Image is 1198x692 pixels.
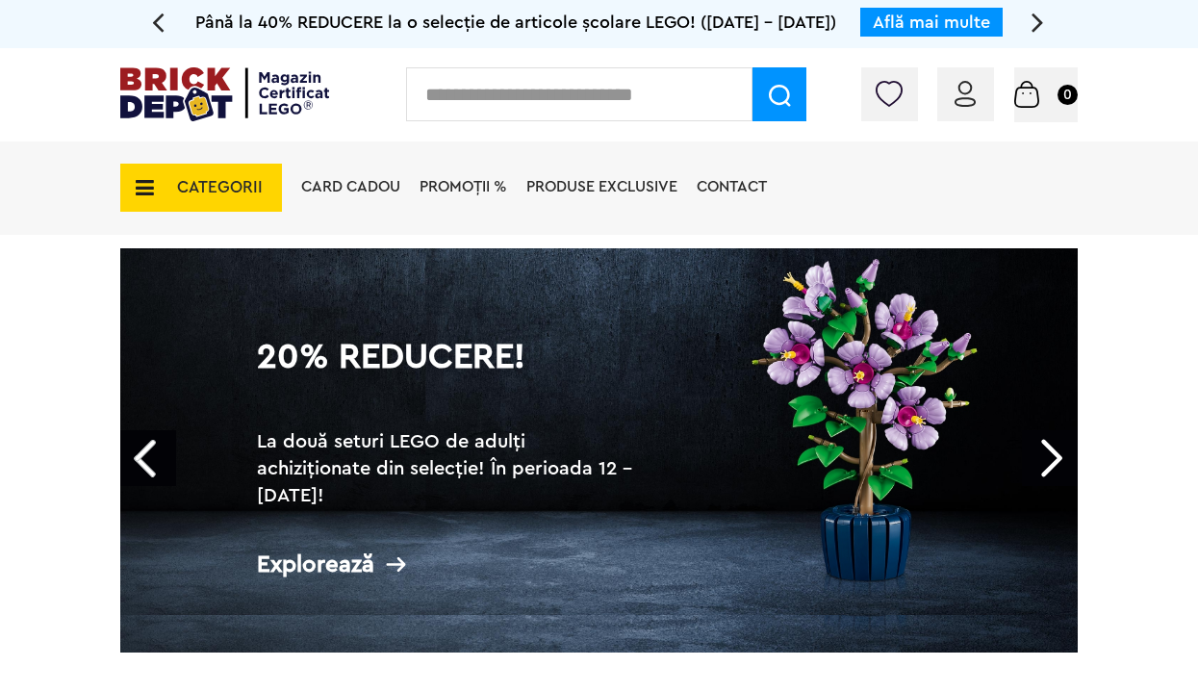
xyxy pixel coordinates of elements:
h1: 20% Reducere! [257,340,642,409]
a: PROMOȚII % [420,179,507,194]
a: Contact [697,179,767,194]
span: CATEGORII [177,179,263,195]
span: Până la 40% REDUCERE la o selecție de articole școlare LEGO! ([DATE] - [DATE]) [195,13,836,31]
a: Next [1022,430,1078,486]
a: Află mai multe [873,13,990,31]
h2: La două seturi LEGO de adulți achiziționate din selecție! În perioada 12 - [DATE]! [257,428,642,509]
a: Produse exclusive [526,179,677,194]
div: Explorează [257,552,642,577]
a: Prev [120,430,176,486]
a: 20% Reducere!La două seturi LEGO de adulți achiziționate din selecție! În perioada 12 - [DATE]!Ex... [120,248,1078,653]
small: 0 [1058,85,1078,105]
a: Card Cadou [301,179,400,194]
